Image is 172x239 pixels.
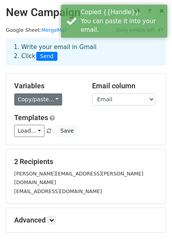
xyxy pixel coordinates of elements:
[14,171,143,186] small: [PERSON_NAME][EMAIL_ADDRESS][PERSON_NAME][DOMAIN_NAME]
[14,216,158,224] h5: Advanced
[36,52,57,61] span: Send
[92,82,158,90] h5: Email column
[14,113,48,122] a: Templates
[57,125,77,137] button: Save
[133,201,172,239] iframe: Chat Widget
[6,6,166,19] h2: New Campaign
[6,27,67,33] small: Google Sheet:
[81,8,164,35] div: Copied {{Handle}}. You can paste it into your email.
[133,201,172,239] div: 聊天小组件
[14,82,80,90] h5: Variables
[14,93,62,106] a: Copy/paste...
[14,125,44,137] a: Load...
[41,27,67,33] a: MergeMail
[8,43,164,61] div: 1. Write your email in Gmail 2. Click
[14,157,158,166] h5: 2 Recipients
[14,188,102,194] small: [EMAIL_ADDRESS][DOMAIN_NAME]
